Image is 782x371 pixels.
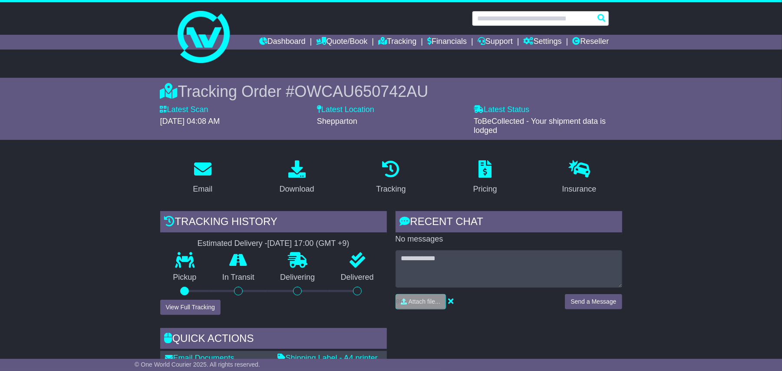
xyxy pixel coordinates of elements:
[562,183,597,195] div: Insurance
[274,157,320,198] a: Download
[160,117,220,126] span: [DATE] 04:08 AM
[160,328,387,351] div: Quick Actions
[317,117,357,126] span: Shepparton
[280,183,314,195] div: Download
[474,117,606,135] span: ToBeCollected - Your shipment data is lodged
[376,183,406,195] div: Tracking
[557,157,602,198] a: Insurance
[473,183,497,195] div: Pricing
[478,35,513,50] a: Support
[396,211,622,235] div: RECENT CHAT
[474,105,529,115] label: Latest Status
[267,239,350,248] div: [DATE] 17:00 (GMT +9)
[165,354,234,362] a: Email Documents
[524,35,562,50] a: Settings
[209,273,267,282] p: In Transit
[565,294,622,309] button: Send a Message
[427,35,467,50] a: Financials
[316,35,367,50] a: Quote/Book
[187,157,218,198] a: Email
[468,157,503,198] a: Pricing
[317,105,374,115] label: Latest Location
[160,273,210,282] p: Pickup
[378,35,416,50] a: Tracking
[328,273,387,282] p: Delivered
[278,354,378,362] a: Shipping Label - A4 printer
[370,157,411,198] a: Tracking
[267,273,328,282] p: Delivering
[160,211,387,235] div: Tracking history
[294,83,428,100] span: OWCAU650742AU
[160,82,622,101] div: Tracking Order #
[193,183,212,195] div: Email
[135,361,260,368] span: © One World Courier 2025. All rights reserved.
[160,239,387,248] div: Estimated Delivery -
[160,105,208,115] label: Latest Scan
[396,235,622,244] p: No messages
[572,35,609,50] a: Reseller
[160,300,221,315] button: View Full Tracking
[259,35,306,50] a: Dashboard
